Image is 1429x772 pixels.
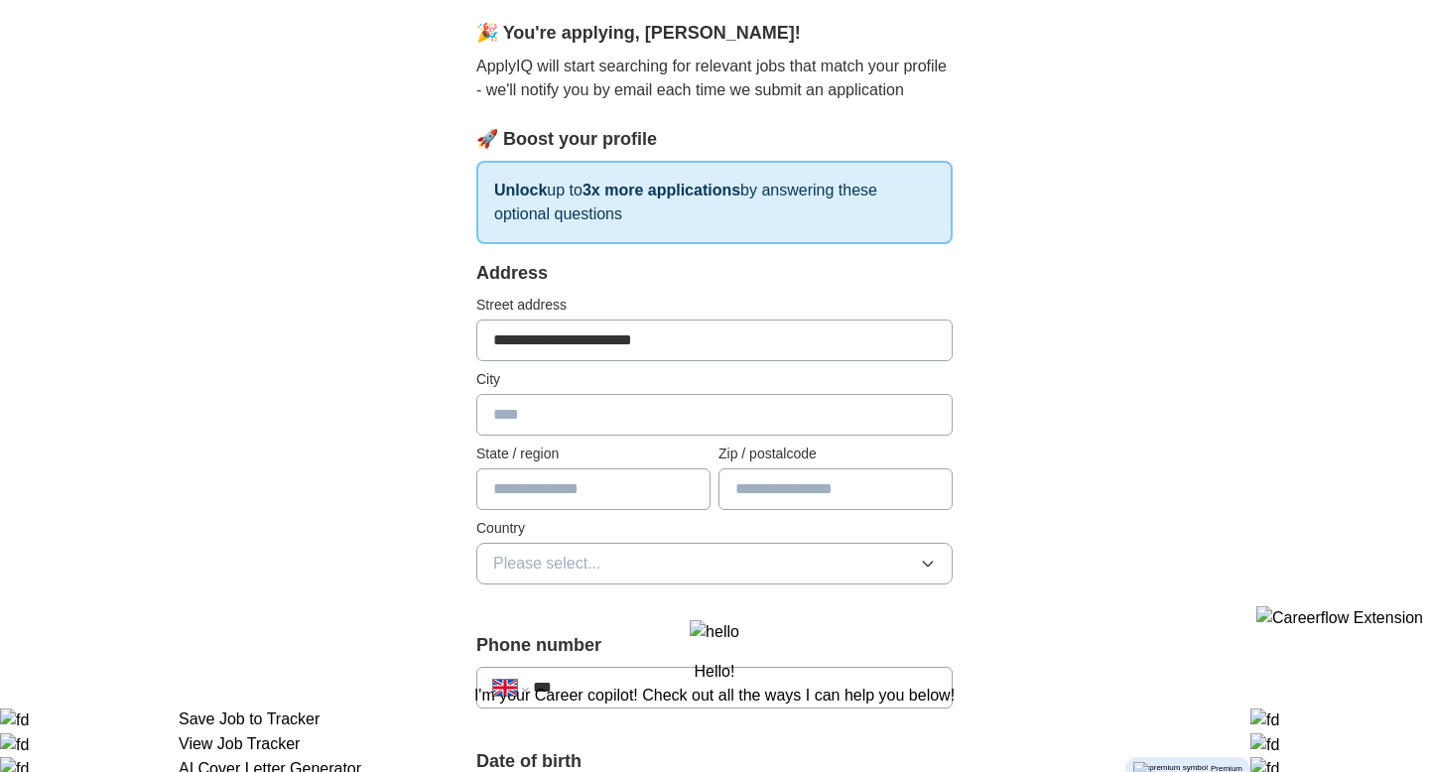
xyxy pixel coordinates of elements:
strong: 3x more applications [583,182,740,198]
span: Please select... [493,552,601,576]
div: Address [476,260,953,287]
div: 🚀 Boost your profile [476,126,953,153]
label: Street address [476,295,953,316]
label: Country [476,518,953,539]
label: Zip / postalcode [718,444,953,464]
label: State / region [476,444,711,464]
label: Phone number [476,632,953,659]
button: Please select... [476,543,953,584]
strong: Unlock [494,182,547,198]
p: up to by answering these optional questions [476,161,953,244]
label: City [476,369,953,390]
div: 🎉 You're applying , [PERSON_NAME] ! [476,20,953,47]
p: ApplyIQ will start searching for relevant jobs that match your profile - we'll notify you by emai... [476,55,953,102]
